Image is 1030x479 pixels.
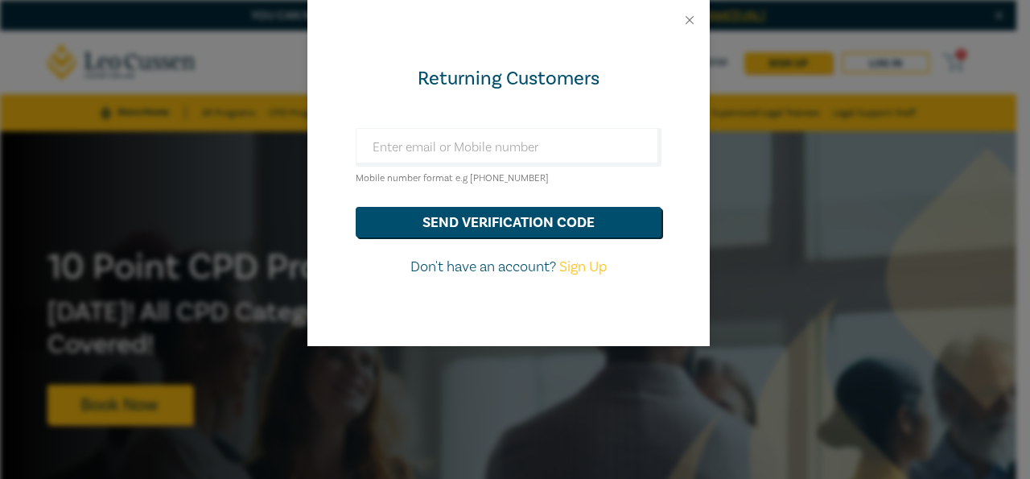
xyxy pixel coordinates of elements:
[559,258,607,276] a: Sign Up
[356,257,661,278] p: Don't have an account?
[356,207,661,237] button: send verification code
[356,128,661,167] input: Enter email or Mobile number
[356,172,549,184] small: Mobile number format e.g [PHONE_NUMBER]
[356,66,661,92] div: Returning Customers
[682,13,697,27] button: Close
